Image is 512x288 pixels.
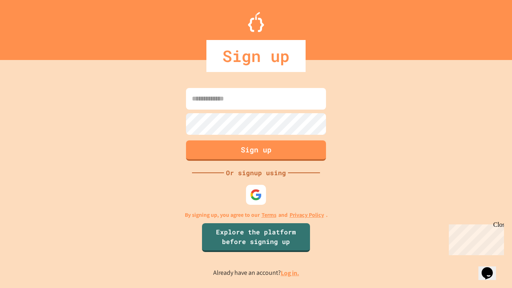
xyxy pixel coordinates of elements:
[202,223,310,252] a: Explore the platform before signing up
[3,3,55,51] div: Chat with us now!Close
[186,140,326,161] button: Sign up
[248,12,264,32] img: Logo.svg
[185,211,328,219] p: By signing up, you agree to our and .
[290,211,324,219] a: Privacy Policy
[206,40,306,72] div: Sign up
[446,221,504,255] iframe: chat widget
[262,211,276,219] a: Terms
[478,256,504,280] iframe: chat widget
[224,168,288,178] div: Or signup using
[281,269,299,277] a: Log in.
[213,268,299,278] p: Already have an account?
[250,189,262,201] img: google-icon.svg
